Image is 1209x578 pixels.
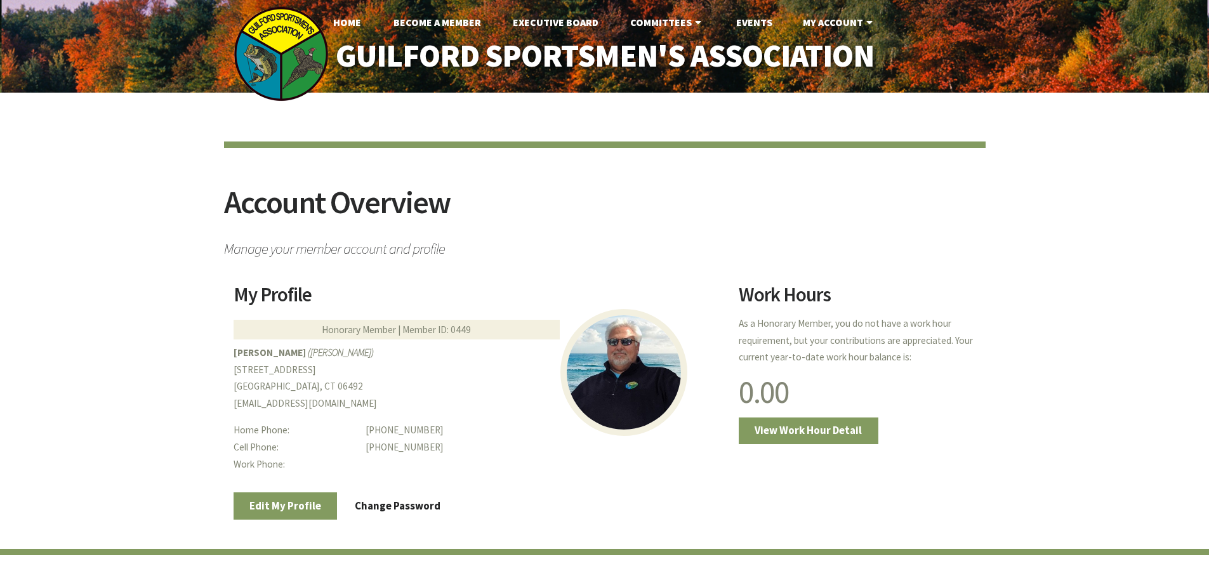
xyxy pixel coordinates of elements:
a: Events [726,10,783,35]
div: Honorary Member | Member ID: 0449 [234,320,560,339]
h1: 0.00 [739,376,975,408]
a: Guilford Sportsmen's Association [308,29,901,83]
a: Edit My Profile [234,492,338,519]
p: [STREET_ADDRESS] [GEOGRAPHIC_DATA], CT 06492 [EMAIL_ADDRESS][DOMAIN_NAME] [234,345,723,412]
h2: Account Overview [224,187,986,234]
h2: Work Hours [739,285,975,314]
dt: Cell Phone [234,439,356,456]
a: Executive Board [503,10,609,35]
dd: [PHONE_NUMBER] [366,422,723,439]
a: My Account [793,10,886,35]
dd: [PHONE_NUMBER] [366,439,723,456]
p: As a Honorary Member, you do not have a work hour requirement, but your contributions are appreci... [739,315,975,366]
a: Become A Member [383,10,491,35]
img: logo_sm.png [234,6,329,102]
a: Home [323,10,371,35]
a: Committees [620,10,715,35]
em: ([PERSON_NAME]) [308,346,374,358]
b: [PERSON_NAME] [234,346,306,358]
a: View Work Hour Detail [739,417,878,444]
dt: Home Phone [234,422,356,439]
h2: My Profile [234,285,723,314]
a: Change Password [339,492,457,519]
dt: Work Phone [234,456,356,473]
span: Manage your member account and profile [224,234,986,256]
